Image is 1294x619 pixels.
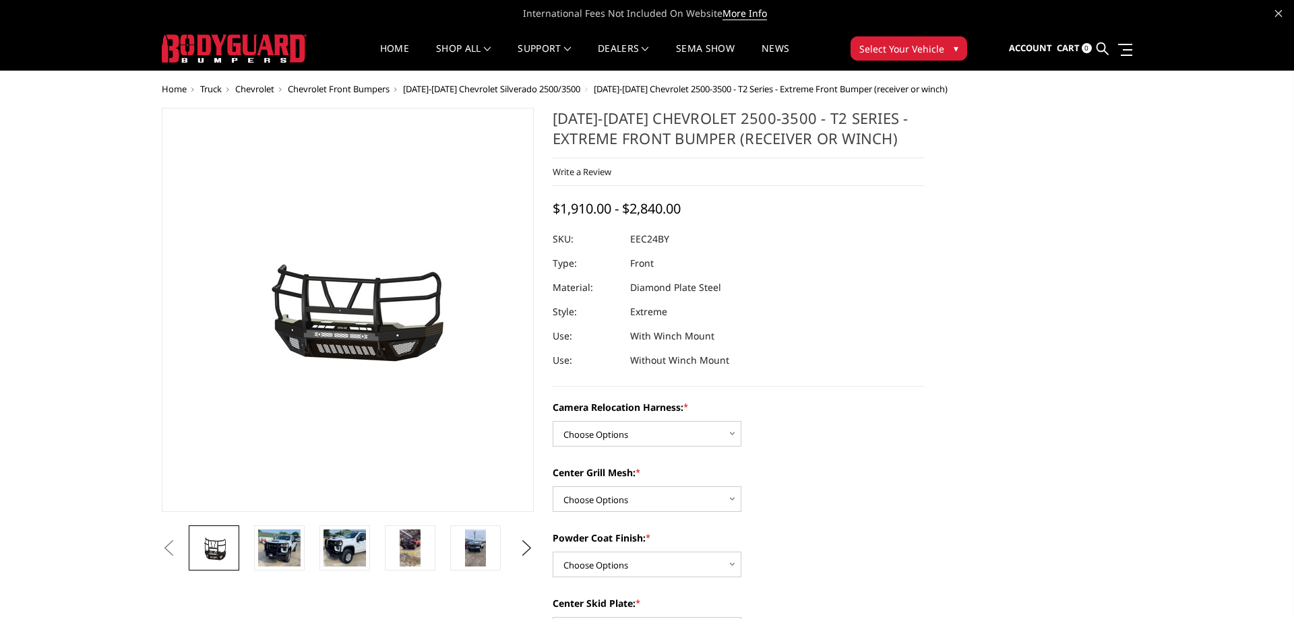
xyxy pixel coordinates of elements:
a: 2024-2025 Chevrolet 2500-3500 - T2 Series - Extreme Front Bumper (receiver or winch) [162,108,534,512]
img: 2024-2025 Chevrolet 2500-3500 - T2 Series - Extreme Front Bumper (receiver or winch) [400,529,421,566]
iframe: Chat Widget [1227,554,1294,619]
a: More Info [722,7,767,20]
a: shop all [436,44,491,70]
a: [DATE]-[DATE] Chevrolet Silverado 2500/3500 [403,83,580,95]
span: [DATE]-[DATE] Chevrolet 2500-3500 - T2 Series - Extreme Front Bumper (receiver or winch) [594,83,948,95]
label: Center Skid Plate: [553,596,925,610]
label: Powder Coat Finish: [553,531,925,545]
a: Support [518,44,571,70]
a: Cart 0 [1057,30,1092,67]
dt: Material: [553,275,620,300]
img: 2024-2025 Chevrolet 2500-3500 - T2 Series - Extreme Front Bumper (receiver or winch) [258,529,301,566]
a: News [762,44,789,70]
img: 2024-2025 Chevrolet 2500-3500 - T2 Series - Extreme Front Bumper (receiver or winch) [323,529,366,566]
dd: Diamond Plate Steel [630,275,721,300]
a: Account [1009,30,1052,67]
button: Previous [158,538,179,558]
dd: Extreme [630,300,667,324]
a: Home [162,83,187,95]
dt: Use: [553,324,620,348]
label: Center Grill Mesh: [553,465,925,480]
label: Camera Relocation Harness: [553,400,925,414]
button: Next [517,538,537,558]
dd: EEC24BY [630,227,669,251]
a: Chevrolet Front Bumpers [288,83,390,95]
button: Select Your Vehicle [851,36,967,61]
a: SEMA Show [676,44,735,70]
h1: [DATE]-[DATE] Chevrolet 2500-3500 - T2 Series - Extreme Front Bumper (receiver or winch) [553,108,925,158]
span: Account [1009,42,1052,54]
a: Chevrolet [235,83,274,95]
span: ▾ [954,41,958,55]
dt: Style: [553,300,620,324]
img: BODYGUARD BUMPERS [162,34,307,63]
img: 2024-2025 Chevrolet 2500-3500 - T2 Series - Extreme Front Bumper (receiver or winch) [193,529,235,566]
dd: Without Winch Mount [630,348,729,372]
img: 2024-2025 Chevrolet 2500-3500 - T2 Series - Extreme Front Bumper (receiver or winch) [465,529,486,566]
a: Dealers [598,44,649,70]
span: $1,910.00 - $2,840.00 [553,199,681,218]
a: Home [380,44,409,70]
dt: Use: [553,348,620,372]
dt: Type: [553,251,620,275]
span: Cart [1057,42,1080,54]
dt: SKU: [553,227,620,251]
dd: With Winch Mount [630,324,714,348]
a: Write a Review [553,166,611,178]
span: 0 [1082,43,1092,53]
span: Select Your Vehicle [859,42,944,56]
a: Truck [200,83,222,95]
dd: Front [630,251,654,275]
